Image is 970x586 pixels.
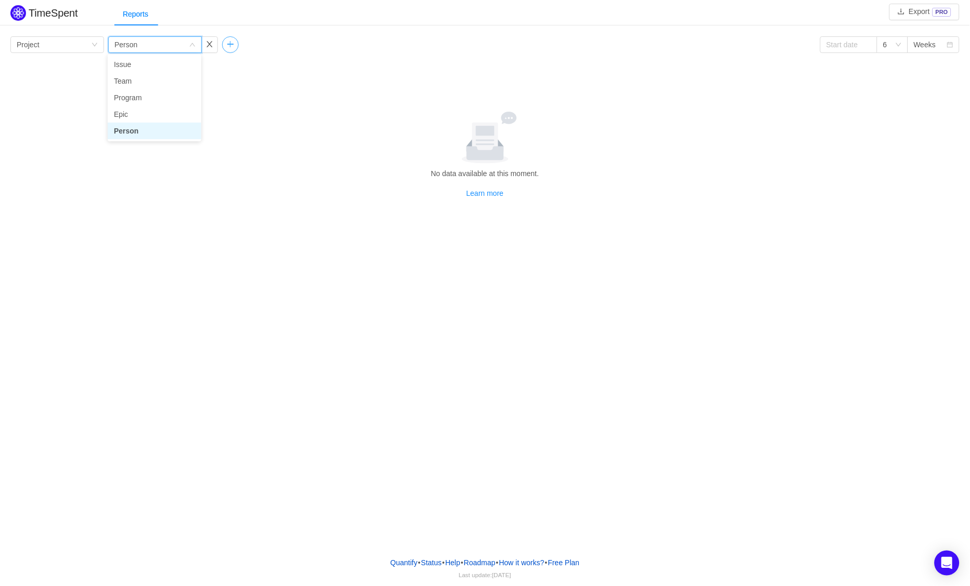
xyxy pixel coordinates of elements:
[463,555,496,571] a: Roadmap
[889,4,960,20] button: icon: downloadExportPRO
[421,555,443,571] a: Status
[10,5,26,21] img: Quantify logo
[442,559,445,567] span: •
[108,56,201,73] li: Issue
[108,73,201,89] li: Team
[108,89,201,106] li: Program
[108,106,201,123] li: Epic
[114,37,137,52] div: Person
[883,37,887,52] div: 6
[459,572,511,579] span: Last update:
[445,555,461,571] a: Help
[222,36,239,53] button: icon: plus
[431,169,539,178] span: No data available at this moment.
[108,123,201,139] li: Person
[29,7,78,19] h2: TimeSpent
[114,3,157,26] div: Reports
[935,551,960,576] div: Open Intercom Messenger
[548,555,580,571] button: Free Plan
[496,559,499,567] span: •
[947,42,953,49] i: icon: calendar
[461,559,463,567] span: •
[545,559,548,567] span: •
[499,555,545,571] button: How it works?
[492,572,511,579] span: [DATE]
[201,36,218,53] button: icon: close
[896,42,902,49] i: icon: down
[390,555,418,571] a: Quantify
[17,37,40,52] div: Project
[92,42,98,49] i: icon: down
[467,189,504,197] a: Learn more
[914,37,936,52] div: Weeks
[189,42,196,49] i: icon: down
[820,36,877,53] input: Start date
[418,559,421,567] span: •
